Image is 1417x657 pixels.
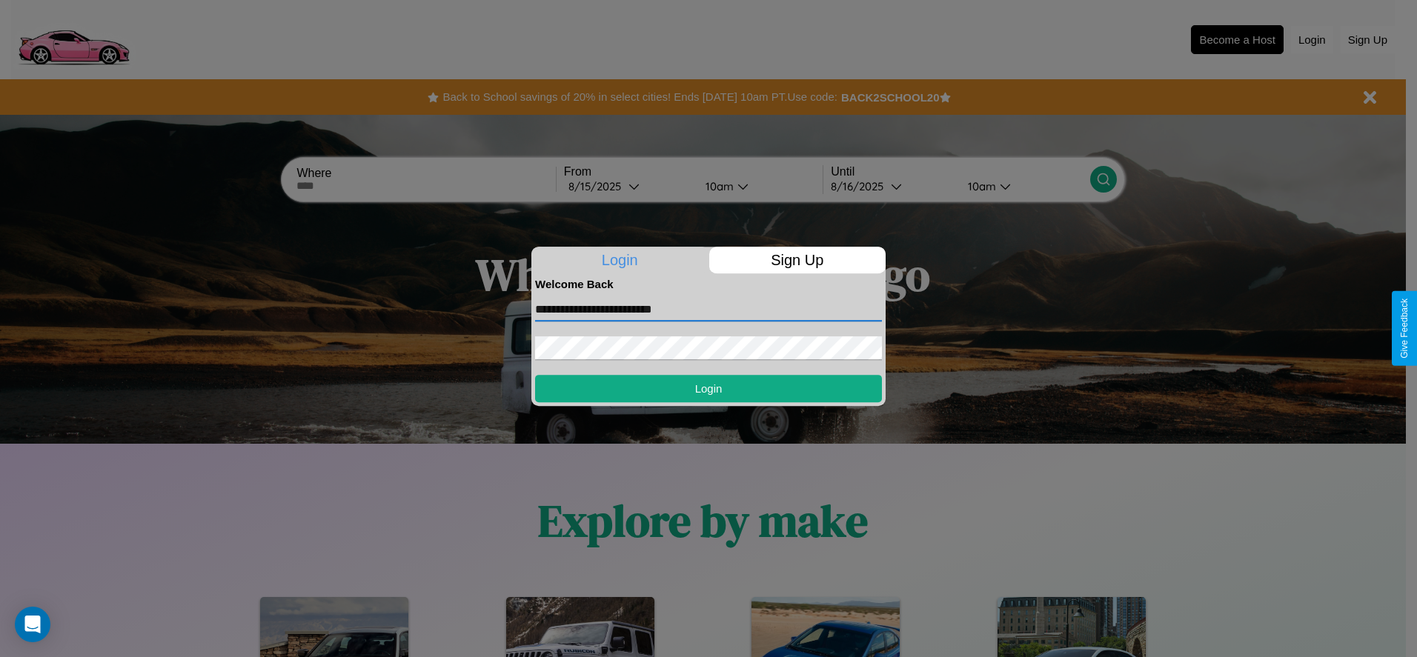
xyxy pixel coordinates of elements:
div: Open Intercom Messenger [15,607,50,642]
h4: Welcome Back [535,278,882,290]
p: Sign Up [709,247,886,273]
div: Give Feedback [1399,299,1410,358]
p: Login [531,247,708,273]
button: Login [535,375,882,402]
